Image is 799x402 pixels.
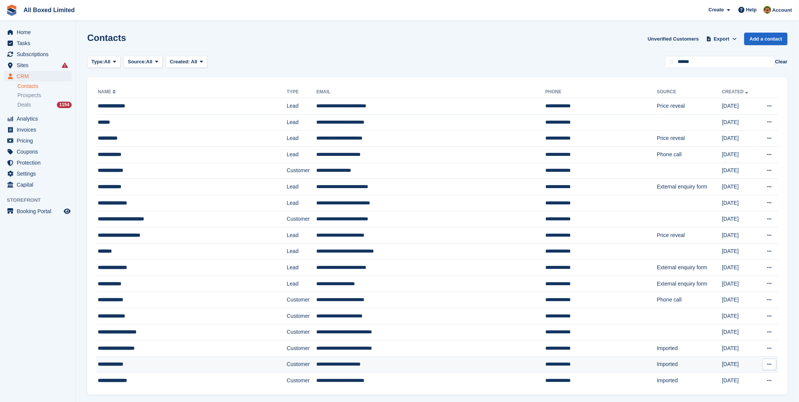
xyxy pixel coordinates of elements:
h1: Contacts [87,33,126,43]
td: External enquiry form [657,276,722,292]
img: Sharon Hawkins [764,6,771,14]
td: Customer [287,324,316,341]
td: [DATE] [722,373,758,389]
span: Protection [17,157,62,168]
td: Lead [287,195,316,211]
span: Booking Portal [17,206,62,217]
a: Contacts [17,83,72,90]
span: Home [17,27,62,38]
button: Clear [775,58,788,66]
a: menu [4,135,72,146]
td: Lead [287,114,316,130]
td: Customer [287,211,316,228]
a: menu [4,206,72,217]
span: Tasks [17,38,62,49]
span: Coupons [17,146,62,157]
a: Add a contact [744,33,788,45]
a: menu [4,60,72,71]
span: CRM [17,71,62,82]
td: Lead [287,98,316,115]
td: Price reveal [657,130,722,147]
td: [DATE] [722,195,758,211]
td: Phone call [657,146,722,163]
td: Phone call [657,292,722,308]
a: Unverified Customers [645,33,702,45]
a: menu [4,179,72,190]
span: Storefront [7,196,75,204]
td: [DATE] [722,308,758,324]
th: Email [317,86,546,98]
td: [DATE] [722,163,758,179]
span: Subscriptions [17,49,62,60]
span: Deals [17,101,31,108]
td: [DATE] [722,130,758,147]
th: Type [287,86,316,98]
td: Lead [287,146,316,163]
span: All [146,58,153,66]
span: All [104,58,111,66]
a: Deals 1154 [17,101,72,109]
a: menu [4,124,72,135]
a: menu [4,157,72,168]
a: menu [4,38,72,49]
td: Customer [287,341,316,357]
span: Capital [17,179,62,190]
td: Imported [657,356,722,373]
td: Price reveal [657,98,722,115]
a: menu [4,27,72,38]
td: Price reveal [657,227,722,243]
button: Export [705,33,738,45]
span: Created: [170,59,190,64]
td: [DATE] [722,227,758,243]
td: Customer [287,308,316,324]
span: Export [714,35,730,43]
a: All Boxed Limited [20,4,78,16]
a: Prospects [17,91,72,99]
td: Customer [287,373,316,389]
div: 1154 [57,102,72,108]
span: Help [746,6,757,14]
span: Type: [91,58,104,66]
td: [DATE] [722,98,758,115]
span: Analytics [17,113,62,124]
th: Source [657,86,722,98]
span: Pricing [17,135,62,146]
button: Source: All [124,56,163,68]
td: [DATE] [722,243,758,260]
td: Lead [287,179,316,195]
td: [DATE] [722,276,758,292]
td: Lead [287,260,316,276]
td: [DATE] [722,341,758,357]
img: stora-icon-8386f47178a22dfd0bd8f6a31ec36ba5ce8667c1dd55bd0f319d3a0aa187defe.svg [6,5,17,16]
a: menu [4,113,72,124]
span: Sites [17,60,62,71]
span: Invoices [17,124,62,135]
a: Preview store [63,207,72,216]
a: menu [4,49,72,60]
td: Lead [287,276,316,292]
td: [DATE] [722,179,758,195]
td: Lead [287,227,316,243]
span: Account [772,6,792,14]
td: [DATE] [722,324,758,341]
a: menu [4,71,72,82]
a: menu [4,168,72,179]
span: Settings [17,168,62,179]
span: Create [709,6,724,14]
td: Customer [287,163,316,179]
td: [DATE] [722,114,758,130]
td: Imported [657,341,722,357]
td: Customer [287,356,316,373]
th: Phone [545,86,657,98]
td: Lead [287,243,316,260]
td: [DATE] [722,260,758,276]
span: All [191,59,198,64]
td: Customer [287,292,316,308]
a: Name [98,89,117,94]
td: [DATE] [722,356,758,373]
span: Prospects [17,92,41,99]
td: Lead [287,130,316,147]
td: External enquiry form [657,260,722,276]
td: External enquiry form [657,179,722,195]
td: [DATE] [722,292,758,308]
